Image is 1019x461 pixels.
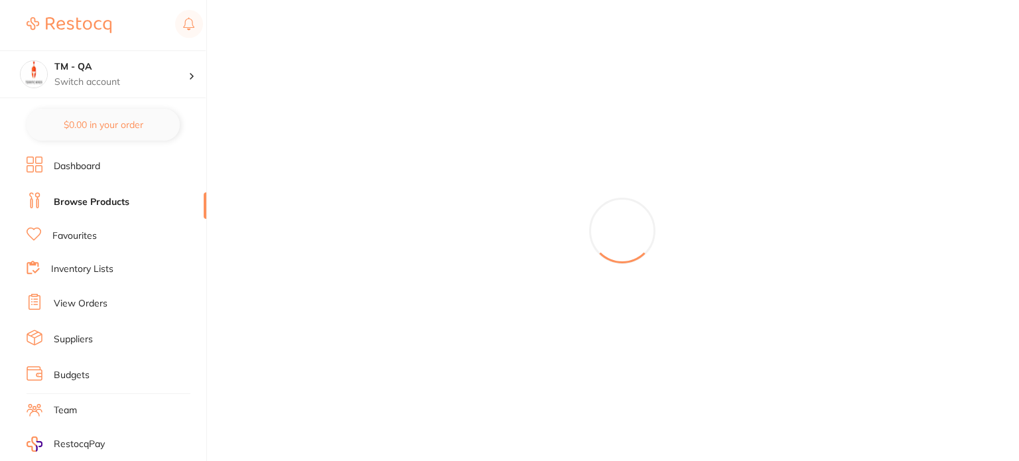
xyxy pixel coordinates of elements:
a: Inventory Lists [51,263,113,276]
a: Dashboard [54,160,100,173]
a: Favourites [52,230,97,243]
button: $0.00 in your order [27,109,180,141]
img: Restocq Logo [27,17,111,33]
img: TM - QA [21,61,47,88]
a: Restocq Logo [27,10,111,40]
a: Budgets [54,369,90,382]
span: RestocqPay [54,438,105,451]
a: Browse Products [54,196,129,209]
img: RestocqPay [27,436,42,452]
a: View Orders [54,297,107,310]
h4: TM - QA [54,60,188,74]
p: Switch account [54,76,188,89]
a: Suppliers [54,333,93,346]
a: Team [54,404,77,417]
a: RestocqPay [27,436,105,452]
